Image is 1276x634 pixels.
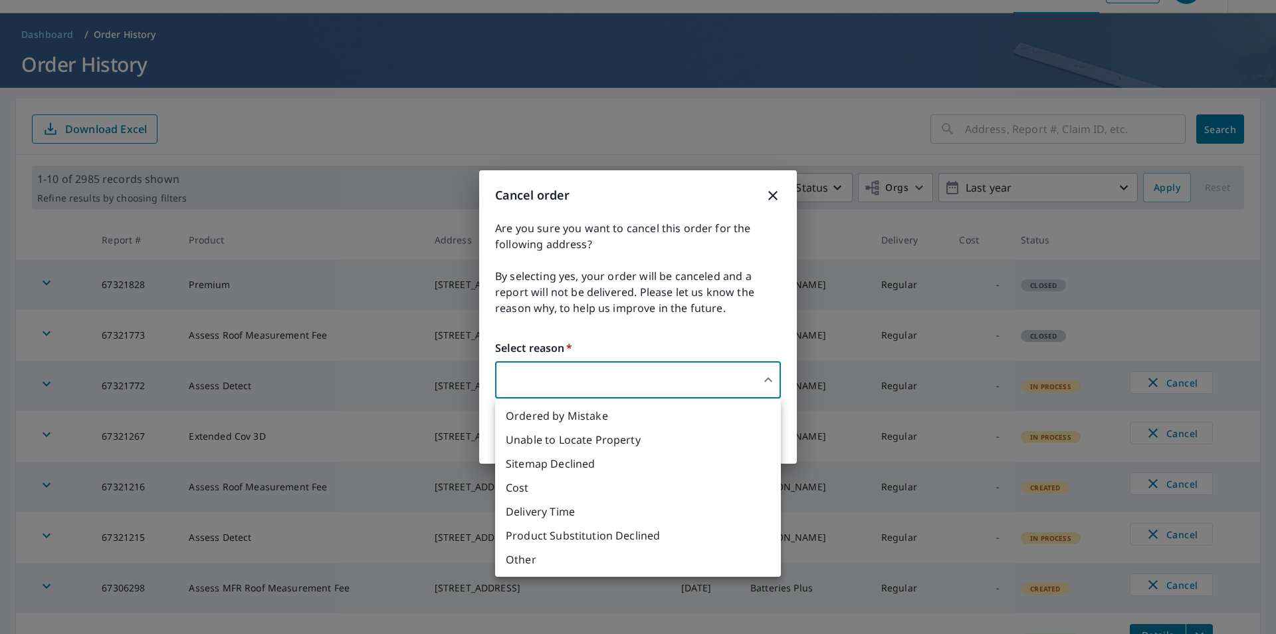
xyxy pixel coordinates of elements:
[495,524,781,548] li: Product Substitution Declined
[495,500,781,524] li: Delivery Time
[495,428,781,452] li: Unable to Locate Property
[495,476,781,500] li: Cost
[495,452,781,476] li: Sitemap Declined
[495,404,781,428] li: Ordered by Mistake
[495,548,781,571] li: Other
